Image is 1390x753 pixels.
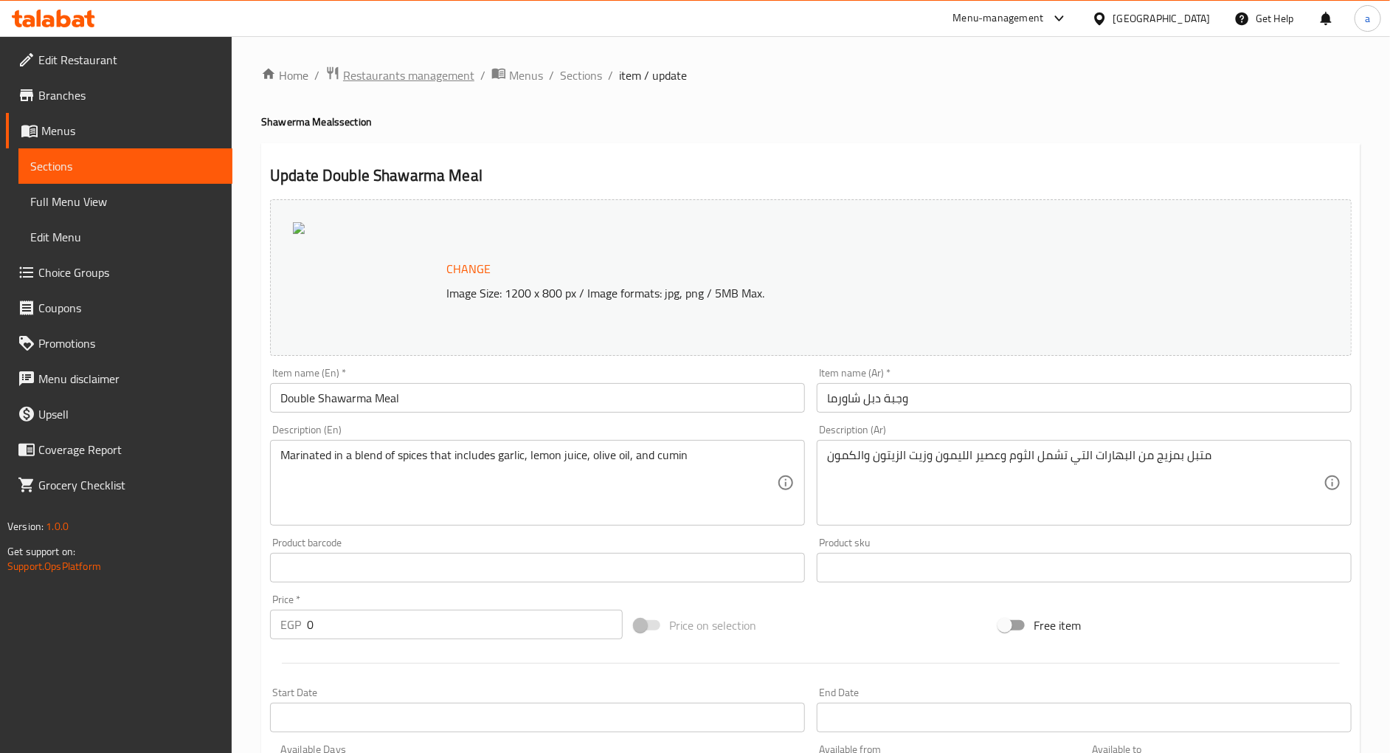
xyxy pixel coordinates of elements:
[6,467,232,503] a: Grocery Checklist
[491,66,543,85] a: Menus
[18,184,232,219] a: Full Menu View
[6,326,232,361] a: Promotions
[549,66,554,84] li: /
[6,113,232,148] a: Menus
[38,299,221,317] span: Coupons
[1113,10,1211,27] div: [GEOGRAPHIC_DATA]
[608,66,613,84] li: /
[18,219,232,255] a: Edit Menu
[38,476,221,494] span: Grocery Checklist
[46,517,69,536] span: 1.0.0
[953,10,1044,27] div: Menu-management
[30,228,221,246] span: Edit Menu
[669,616,756,634] span: Price on selection
[280,616,301,633] p: EGP
[38,264,221,281] span: Choice Groups
[509,66,543,84] span: Menus
[325,66,474,85] a: Restaurants management
[817,383,1352,413] input: Enter name Ar
[446,258,491,280] span: Change
[560,66,602,84] a: Sections
[261,114,1360,129] h4: Shawerma Meals section
[314,66,319,84] li: /
[480,66,485,84] li: /
[1034,616,1081,634] span: Free item
[41,122,221,140] span: Menus
[307,610,623,639] input: Please enter price
[440,284,1217,302] p: Image Size: 1200 x 800 px / Image formats: jpg, png / 5MB Max.
[1365,10,1370,27] span: a
[38,86,221,104] span: Branches
[619,66,687,84] span: item / update
[30,193,221,210] span: Full Menu View
[343,66,474,84] span: Restaurants management
[261,66,1360,85] nav: breadcrumb
[270,165,1352,187] h2: Update Double Shawarma Meal
[280,448,777,518] textarea: Marinated in a blend of spices that includes garlic, lemon juice, olive oil, and cumin
[261,66,308,84] a: Home
[6,255,232,290] a: Choice Groups
[6,432,232,467] a: Coverage Report
[6,42,232,78] a: Edit Restaurant
[817,553,1352,582] input: Please enter product sku
[827,448,1324,518] textarea: متبل بمزيج من البهارات التي تشمل الثوم وعصير الليمون وزيت الزيتون والكمون
[7,557,101,576] a: Support.OpsPlatform
[6,361,232,396] a: Menu disclaimer
[38,405,221,423] span: Upsell
[7,517,44,536] span: Version:
[7,542,75,561] span: Get support on:
[6,396,232,432] a: Upsell
[38,441,221,458] span: Coverage Report
[6,78,232,113] a: Branches
[38,51,221,69] span: Edit Restaurant
[270,383,805,413] input: Enter name En
[6,290,232,326] a: Coupons
[30,157,221,175] span: Sections
[18,148,232,184] a: Sections
[38,334,221,352] span: Promotions
[270,553,805,582] input: Please enter product barcode
[440,254,497,284] button: Change
[38,370,221,388] span: Menu disclaimer
[293,222,305,234] img: AxiosError:%20Network%20Error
